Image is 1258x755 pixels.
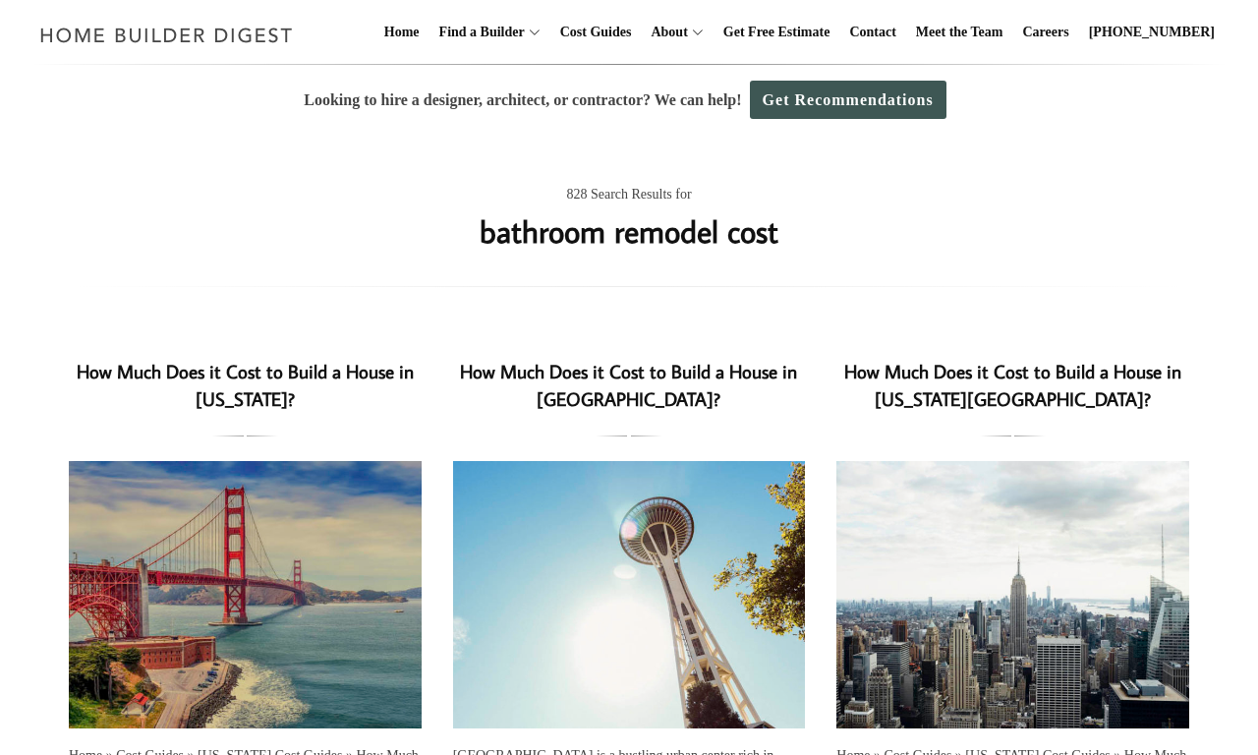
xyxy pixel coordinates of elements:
[552,1,640,64] a: Cost Guides
[1081,1,1223,64] a: [PHONE_NUMBER]
[77,359,414,412] a: How Much Does it Cost to Build a House in [US_STATE]?
[750,81,946,119] a: Get Recommendations
[453,461,806,728] a: How Much Does it Cost to Build a House in [GEOGRAPHIC_DATA]?
[566,183,691,207] span: 828 Search Results for
[836,461,1189,728] a: How Much Does it Cost to Build a House in [US_STATE][GEOGRAPHIC_DATA]?
[844,359,1181,412] a: How Much Does it Cost to Build a House in [US_STATE][GEOGRAPHIC_DATA]?
[376,1,428,64] a: Home
[1015,1,1077,64] a: Careers
[643,1,687,64] a: About
[31,16,302,54] img: Home Builder Digest
[480,207,778,255] h1: bathroom remodel cost
[431,1,525,64] a: Find a Builder
[908,1,1011,64] a: Meet the Team
[841,1,903,64] a: Contact
[460,359,797,412] a: How Much Does it Cost to Build a House in [GEOGRAPHIC_DATA]?
[69,461,422,728] a: How Much Does it Cost to Build a House in [US_STATE]?
[715,1,838,64] a: Get Free Estimate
